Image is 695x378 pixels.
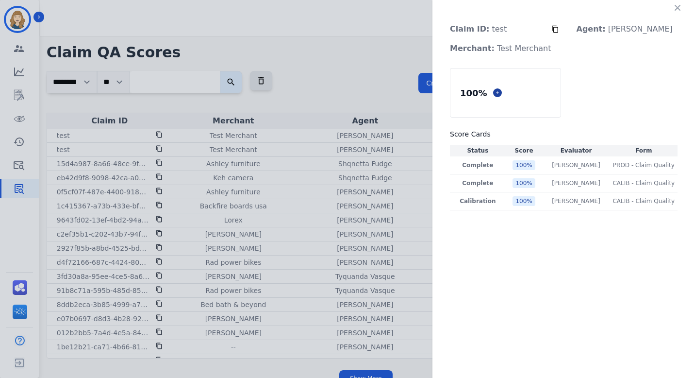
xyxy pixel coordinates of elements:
[450,145,506,156] th: Status
[442,39,559,58] p: Test Merchant
[577,24,606,34] strong: Agent:
[513,160,535,170] div: 100 %
[452,161,504,169] p: Complete
[513,196,535,206] div: 100 %
[612,179,675,187] span: CALIB - Claim Quality
[513,178,535,188] div: 100 %
[552,161,600,169] p: [PERSON_NAME]
[450,24,489,34] strong: Claim ID:
[506,145,543,156] th: Score
[552,179,600,187] p: [PERSON_NAME]
[452,179,504,187] p: Complete
[442,19,514,39] p: test
[450,44,495,53] strong: Merchant:
[542,145,610,156] th: Evaluator
[569,19,680,39] p: [PERSON_NAME]
[613,161,675,169] span: PROD - Claim Quality
[612,197,675,205] span: CALIB - Claim Quality
[450,129,678,139] h3: Score Cards
[458,85,489,102] div: 100 %
[452,197,504,205] p: Calibration
[552,197,600,205] p: [PERSON_NAME]
[610,145,678,156] th: Form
